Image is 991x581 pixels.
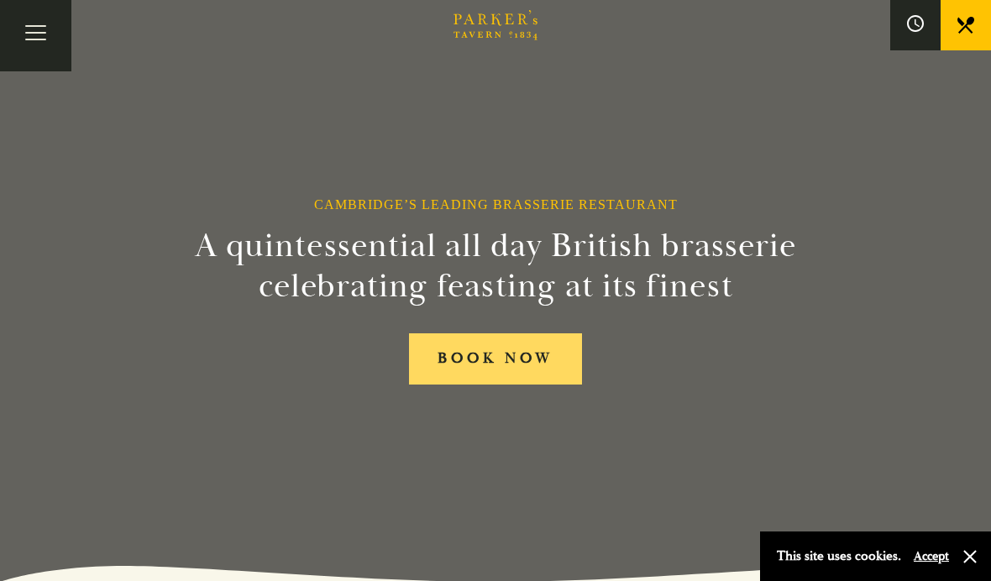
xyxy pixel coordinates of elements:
a: BOOK NOW [409,333,582,385]
p: This site uses cookies. [777,544,901,568]
h1: Cambridge’s Leading Brasserie Restaurant [314,196,678,212]
button: Accept [914,548,949,564]
h2: A quintessential all day British brasserie celebrating feasting at its finest [180,226,811,306]
button: Close and accept [962,548,978,565]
